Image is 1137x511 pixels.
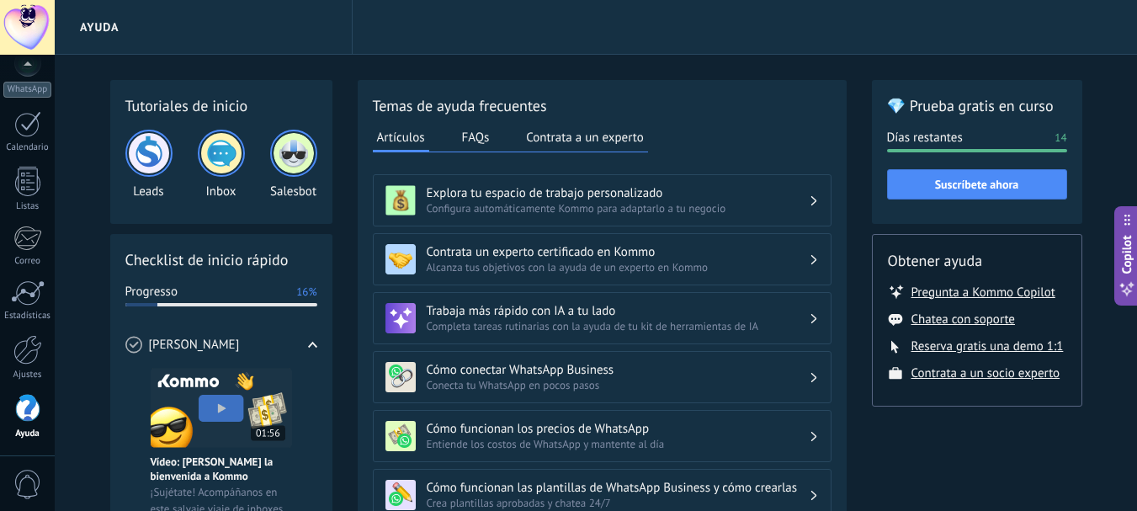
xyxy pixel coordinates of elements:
h3: Trabaja más rápido con IA a tu lado [427,303,809,319]
button: Chatea con soporte [911,311,1015,327]
div: Leads [125,130,173,200]
span: Vídeo: [PERSON_NAME] la bienvenida a Kommo [151,455,292,483]
h3: Cómo funcionan los precios de WhatsApp [427,421,809,437]
button: Artículos [373,125,429,152]
span: 14 [1055,130,1066,146]
h3: Cómo conectar WhatsApp Business [427,362,809,378]
span: Progresso [125,284,178,301]
h2: 💎 Prueba gratis en curso [887,95,1067,116]
div: WhatsApp [3,82,51,98]
h3: Contrata un experto certificado en Kommo [427,244,809,260]
h2: Checklist de inicio rápido [125,249,317,270]
h2: Obtener ayuda [888,250,1066,271]
div: Estadísticas [3,311,52,322]
button: Reserva gratis una demo 1:1 [911,338,1064,354]
div: Ajustes [3,370,52,381]
button: Contrata a un experto [522,125,647,150]
button: Suscríbete ahora [887,169,1067,200]
span: [PERSON_NAME] [149,337,240,354]
span: Conecta tu WhatsApp en pocos pasos [427,378,809,392]
span: Días restantes [887,130,963,146]
span: Copilot [1118,235,1135,274]
span: 16% [296,284,316,301]
img: Meet video [151,368,292,448]
div: Ayuda [3,428,52,439]
span: Completa tareas rutinarias con la ayuda de tu kit de herramientas de IA [427,319,809,333]
div: Calendario [3,142,52,153]
h3: Cómo funcionan las plantillas de WhatsApp Business y cómo crearlas [427,480,809,496]
button: Pregunta a Kommo Copilot [911,284,1055,301]
h3: Explora tu espacio de trabajo personalizado [427,185,809,201]
button: Contrata a un socio experto [911,365,1060,381]
div: Listas [3,201,52,212]
button: FAQs [458,125,494,150]
div: Inbox [198,130,245,200]
span: Configura automáticamente Kommo para adaptarlo a tu negocio [427,201,809,216]
span: Suscríbete ahora [935,178,1019,190]
span: Crea plantillas aprobadas y chatea 24/7 [427,496,809,510]
h2: Tutoriales de inicio [125,95,317,116]
div: Correo [3,256,52,267]
h2: Temas de ayuda frecuentes [373,95,831,116]
span: Alcanza tus objetivos con la ayuda de un experto en Kommo [427,260,809,274]
div: Salesbot [270,130,317,200]
span: Entiende los costos de WhatsApp y mantente al día [427,437,809,451]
